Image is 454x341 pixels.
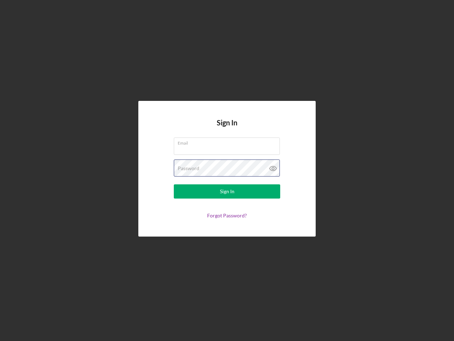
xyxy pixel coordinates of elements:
[217,119,237,137] h4: Sign In
[220,184,234,199] div: Sign In
[178,166,199,171] label: Password
[178,138,280,146] label: Email
[207,212,247,218] a: Forgot Password?
[174,184,280,199] button: Sign In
